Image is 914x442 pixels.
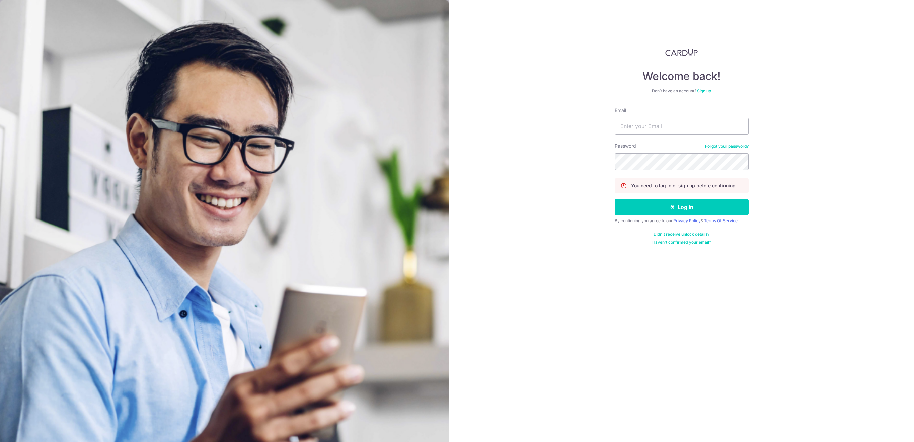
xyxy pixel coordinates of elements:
[704,218,738,223] a: Terms Of Service
[615,107,626,114] label: Email
[652,240,711,245] a: Haven't confirmed your email?
[631,182,737,189] p: You need to log in or sign up before continuing.
[615,218,749,224] div: By continuing you agree to our &
[615,118,749,135] input: Enter your Email
[705,144,749,149] a: Forgot your password?
[615,143,636,149] label: Password
[654,232,709,237] a: Didn't receive unlock details?
[697,88,711,93] a: Sign up
[665,48,698,56] img: CardUp Logo
[615,199,749,215] button: Log in
[615,70,749,83] h4: Welcome back!
[615,88,749,94] div: Don’t have an account?
[673,218,701,223] a: Privacy Policy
